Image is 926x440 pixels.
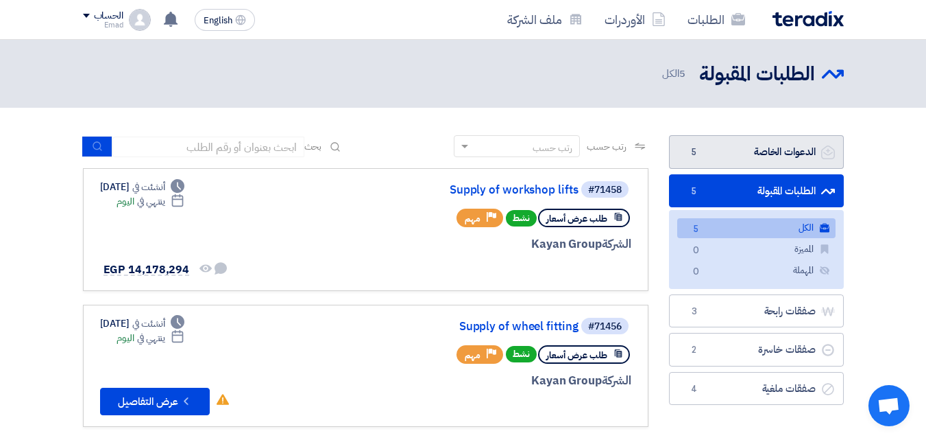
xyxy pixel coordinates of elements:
a: الكل [677,218,836,238]
span: 0 [688,265,705,279]
button: عرض التفاصيل [100,388,210,415]
div: Kayan Group [302,235,631,253]
img: profile_test.png [129,9,151,31]
span: نشط [506,346,537,362]
span: بحث [304,139,322,154]
span: رتب حسب [587,139,626,154]
span: مهم [465,212,480,225]
span: الشركة [602,372,631,389]
span: نشط [506,210,537,227]
a: صفقات رابحة3 [669,294,844,328]
span: الشركة [602,235,631,253]
span: 5 [688,222,705,237]
span: 4 [686,382,703,396]
button: English [195,9,255,31]
div: رتب حسب [533,141,572,155]
span: 5 [679,66,685,81]
span: 3 [686,305,703,319]
h2: الطلبات المقبولة [699,61,815,88]
a: صفقات خاسرة2 [669,333,844,367]
div: اليوم [117,331,184,345]
span: 5 [686,146,703,159]
div: [DATE] [100,316,185,331]
span: 5 [686,185,703,198]
div: #71456 [588,322,622,332]
a: Supply of wheel fitting [304,321,578,333]
img: Teradix logo [772,11,844,27]
a: ملف الشركة [496,3,594,36]
span: أنشئت في [132,316,165,331]
a: المميزة [677,240,836,259]
div: Kayan Group [302,372,631,390]
div: Emad [83,21,123,29]
span: EGP 14,178,294 [103,262,190,278]
span: 0 [688,244,705,258]
span: English [204,16,232,25]
div: Open chat [868,385,910,426]
div: [DATE] [100,180,185,194]
a: الطلبات المقبولة5 [669,174,844,208]
a: الطلبات [677,3,756,36]
div: اليوم [117,194,184,209]
span: 2 [686,343,703,357]
input: ابحث بعنوان أو رقم الطلب [112,137,304,157]
span: طلب عرض أسعار [546,212,607,225]
span: طلب عرض أسعار [546,349,607,362]
span: مهم [465,349,480,362]
div: #71458 [588,185,622,195]
a: الأوردرات [594,3,677,36]
a: الدعوات الخاصة5 [669,135,844,169]
div: الحساب [94,10,123,22]
a: Supply of workshop lifts [304,184,578,196]
span: ينتهي في [137,194,165,209]
a: المهملة [677,261,836,281]
a: صفقات ملغية4 [669,372,844,406]
span: أنشئت في [132,180,165,194]
span: ينتهي في [137,331,165,345]
span: الكل [662,66,688,82]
